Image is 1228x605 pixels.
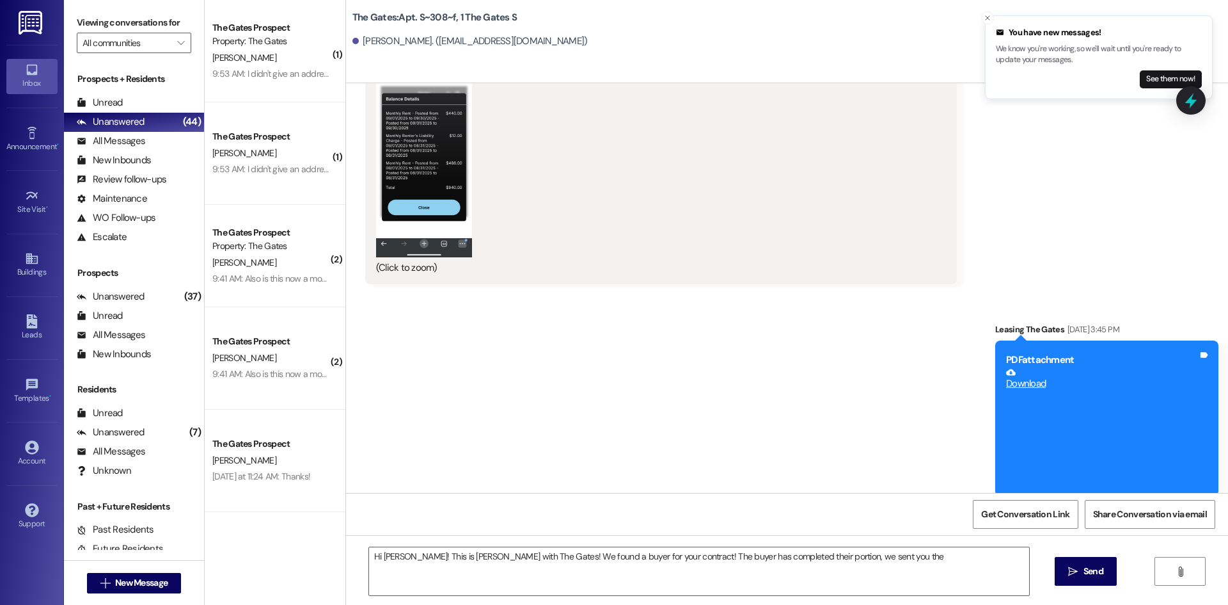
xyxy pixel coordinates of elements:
i:  [1176,567,1185,577]
span: [PERSON_NAME] [212,455,276,466]
div: Unknown [77,464,131,478]
textarea: Hi [PERSON_NAME]! This is [PERSON_NAME] with The Gates! We found a buyer for your contract! The b... [369,547,1029,595]
div: The Gates Prospect [212,226,331,239]
div: The Gates Prospect [212,21,331,35]
img: ResiDesk Logo [19,11,45,35]
span: • [57,140,59,149]
div: Unread [77,309,123,323]
div: Unanswered [77,290,145,303]
span: [PERSON_NAME] [212,147,276,159]
div: Escalate [77,230,127,244]
div: (7) [186,423,204,442]
div: Property: The Gates [212,35,331,48]
div: Future Residents [77,542,163,556]
div: The Gates Prospect [212,130,331,143]
div: New Inbounds [77,348,151,361]
div: Unanswered [77,115,145,129]
div: Review follow-ups [77,173,166,186]
b: PDF attachment [1006,353,1074,366]
button: New Message [87,573,182,593]
div: (44) [180,112,204,132]
div: Property: The Gates [212,239,331,253]
div: All Messages [77,445,145,458]
button: Zoom image [376,49,472,257]
div: Maintenance [77,192,147,206]
div: Past + Future Residents [64,500,204,513]
div: Prospects + Residents [64,72,204,86]
button: Share Conversation via email [1085,500,1215,529]
div: All Messages [77,134,145,148]
div: The Gates Prospect [212,335,331,348]
span: Share Conversation via email [1093,508,1207,521]
div: Prospects [64,266,204,280]
div: [DATE] at 11:24 AM: Thanks! [212,471,310,482]
a: Download [1006,367,1198,390]
div: 9:53 AM: I didn't give an address so I can come pick it up! I'm here in [GEOGRAPHIC_DATA] :) [212,68,553,79]
span: New Message [115,576,168,590]
span: • [49,392,51,401]
i:  [100,578,110,588]
div: All Messages [77,328,145,342]
a: Inbox [6,59,58,93]
a: Site Visit • [6,185,58,220]
span: [PERSON_NAME] [212,257,276,268]
div: You have new messages! [996,26,1202,39]
div: 9:53 AM: I didn't give an address so I can come pick it up! I'm here in [GEOGRAPHIC_DATA] :) [212,163,553,175]
p: We know you're working, so we'll wait until you're ready to update your messages. [996,44,1202,66]
span: Send [1083,565,1103,578]
b: The Gates: Apt. S~308~f, 1 The Gates S [352,11,517,24]
button: See them now! [1140,70,1202,88]
a: Buildings [6,248,58,282]
label: Viewing conversations for [77,13,191,33]
div: Leasing The Gates [995,323,1218,341]
a: Support [6,499,58,534]
span: [PERSON_NAME] [212,352,276,364]
span: • [46,203,48,212]
div: 9:41 AM: Also is this now a monthly fee because unthought we paid for the entire semester? [212,273,552,284]
div: The Gates Prospect [212,437,331,451]
i:  [1068,567,1078,577]
i:  [177,38,184,48]
div: Unread [77,407,123,420]
div: New Inbounds [77,154,151,167]
div: [DATE] 3:45 PM [1064,323,1119,336]
div: Residents [64,383,204,396]
button: Send [1055,557,1117,586]
span: Get Conversation Link [981,508,1069,521]
iframe: Download https://res.cloudinary.com/residesk/image/upload/v1757108725/user-uploads/1592-175710872... [1006,391,1198,487]
div: 9:41 AM: Also is this now a monthly fee because unthought we paid for the entire semester? [212,368,552,380]
button: Close toast [981,12,994,24]
a: Leads [6,311,58,345]
span: [PERSON_NAME] [212,52,276,63]
button: Get Conversation Link [973,500,1078,529]
div: Unread [77,96,123,109]
input: All communities [83,33,171,53]
a: Account [6,437,58,471]
div: [PERSON_NAME]. ([EMAIL_ADDRESS][DOMAIN_NAME]) [352,35,588,48]
div: (37) [181,287,204,307]
div: Past Residents [77,523,154,536]
div: (Click to zoom) [376,261,936,275]
div: WO Follow-ups [77,211,155,225]
div: Unanswered [77,426,145,439]
a: Templates • [6,374,58,408]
